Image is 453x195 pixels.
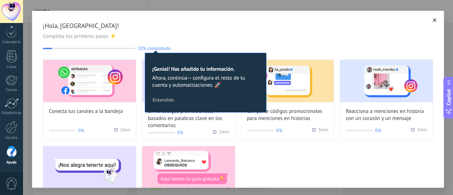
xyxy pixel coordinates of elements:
[340,60,433,102] img: React to story mentions with a heart and personalized message
[318,127,328,134] span: 3 min
[1,111,22,115] div: Estadísticas
[138,46,171,51] span: 10% completado
[148,108,229,129] span: Envía códigos promocionales basados en palabras clave en los comentarios
[152,66,259,73] h2: ¡Genial! Has añadido tu información.
[1,160,22,165] div: Ayuda
[43,33,433,40] span: Completa tus primeros pasos ⚡
[43,22,433,30] span: ¡Hola, [GEOGRAPHIC_DATA]!
[241,60,334,102] img: Share promo codes for story mentions
[49,108,123,115] span: Conecta tus canales a la bandeja
[1,88,22,92] div: Correo
[43,146,136,189] img: Greet leads with a custom message (Wizard onboarding modal)
[1,136,22,140] div: Ajustes
[219,129,229,136] span: 5 min
[177,129,183,136] span: 0%
[142,60,235,102] img: Send promo codes based on keywords in comments (Wizard onboarding modal)
[149,94,177,105] button: Entendido
[417,127,427,134] span: 3 min
[43,60,136,102] img: Connect your channels to the inbox
[152,75,259,89] span: Ahora, continúa— configura el resto de tu cuenta y automatizaciones. 🚀
[120,127,130,134] span: 2 min
[142,146,235,189] img: Share exclusive rewards with followers
[247,108,328,122] span: Comparte códigos promocionales para menciones en historias
[346,108,427,122] span: Reacciona a menciones en historia con un corazón y un mensaje
[153,97,174,102] span: Entendido
[1,65,22,69] div: Listas
[276,127,282,134] span: 0%
[375,127,381,134] span: 0%
[445,89,452,105] span: Copilot
[1,40,22,45] div: Calendario
[78,127,84,134] span: 0%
